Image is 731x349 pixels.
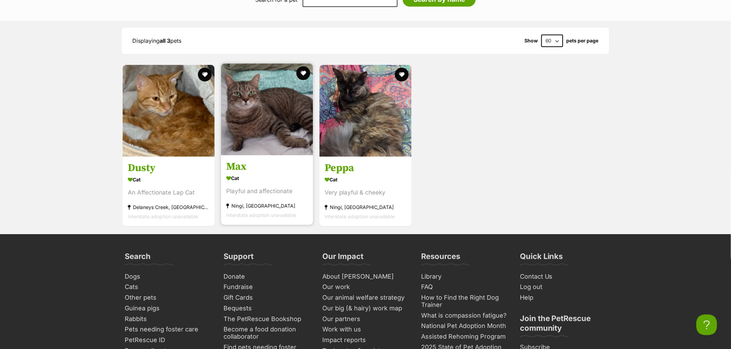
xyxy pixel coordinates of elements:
[221,324,313,342] a: Become a food donation collaborator
[421,251,460,265] h3: Resources
[122,271,214,282] a: Dogs
[520,251,563,265] h3: Quick Links
[128,188,209,198] div: An Affectionate Lap Cat
[122,335,214,346] a: PetRescue ID
[221,155,313,225] a: Max Cat Playful and affectionate Ningi, [GEOGRAPHIC_DATA] Interstate adoption unavailable favourite
[122,292,214,303] a: Other pets
[226,160,308,173] h3: Max
[128,175,209,185] div: Cat
[517,292,609,303] a: Help
[418,271,510,282] a: Library
[132,37,181,44] span: Displaying pets
[325,162,406,175] h3: Peppa
[524,38,538,43] span: Show
[418,292,510,310] a: How to Find the Right Dog Trainer
[520,313,606,337] h3: Join the PetRescue community
[418,331,510,342] a: Assisted Rehoming Program
[226,187,308,196] div: Playful and affectionate
[122,303,214,314] a: Guinea pigs
[320,314,411,325] a: Our partners
[128,162,209,175] h3: Dusty
[221,282,313,292] a: Fundraise
[395,68,409,81] button: favourite
[696,315,717,335] iframe: Help Scout Beacon - Open
[221,303,313,314] a: Bequests
[160,37,170,44] strong: all 3
[320,335,411,346] a: Impact reports
[123,157,215,227] a: Dusty Cat An Affectionate Lap Cat Delaneys Creek, [GEOGRAPHIC_DATA] Interstate adoption unavailab...
[122,282,214,292] a: Cats
[320,157,411,227] a: Peppa Cat Very playful & cheeky Ningi, [GEOGRAPHIC_DATA] Interstate adoption unavailable favourite
[125,251,151,265] h3: Search
[221,314,313,325] a: The PetRescue Bookshop
[418,321,510,331] a: National Pet Adoption Month
[296,66,310,80] button: favourite
[325,203,406,212] div: Ningi, [GEOGRAPHIC_DATA]
[122,324,214,335] a: Pets needing foster care
[567,38,599,43] label: pets per page
[226,212,296,218] span: Interstate adoption unavailable
[325,175,406,185] div: Cat
[325,188,406,198] div: Very playful & cheeky
[226,173,308,183] div: Cat
[418,282,510,292] a: FAQ
[320,65,411,157] img: Peppa
[224,251,254,265] h3: Support
[128,214,198,220] span: Interstate adoption unavailable
[221,292,313,303] a: Gift Cards
[517,271,609,282] a: Contact Us
[198,68,212,81] button: favourite
[322,251,363,265] h3: Our Impact
[221,63,313,155] img: Max
[320,271,411,282] a: About [PERSON_NAME]
[320,282,411,292] a: Our work
[517,282,609,292] a: Log out
[128,203,209,212] div: Delaneys Creek, [GEOGRAPHIC_DATA]
[418,310,510,321] a: What is compassion fatigue?
[320,292,411,303] a: Our animal welfare strategy
[226,201,308,211] div: Ningi, [GEOGRAPHIC_DATA]
[320,324,411,335] a: Work with us
[221,271,313,282] a: Donate
[320,303,411,314] a: Our big (& hairy) work map
[122,314,214,325] a: Rabbits
[325,214,395,220] span: Interstate adoption unavailable
[123,65,215,157] img: Dusty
